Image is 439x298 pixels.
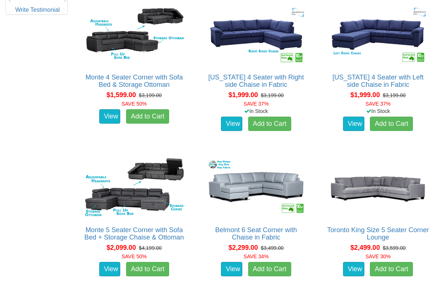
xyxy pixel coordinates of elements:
font: SAVE 50% [122,101,147,107]
img: Belmont 6 Seat Corner with Chaise in Fabric [205,156,308,219]
font: SAVE 30% [365,253,390,259]
img: Arizona 4 Seater with Right side Chaise in Fabric [205,3,308,66]
span: $2,099.00 [107,244,136,251]
img: Monte 5 Seater Corner with Sofa Bed + Storage Chaise & Ottoman [83,156,186,219]
a: View [221,262,242,277]
a: Add to Cart [248,262,291,277]
a: Add to Cart [370,117,413,131]
a: [US_STATE] 4 Seater with Right side Chaise in Fabric [208,74,304,88]
font: SAVE 37% [243,101,268,107]
a: View [99,109,121,124]
a: Add to Cart [126,109,169,124]
font: SAVE 34% [243,253,268,259]
span: $1,999.00 [228,91,258,99]
del: $3,499.00 [261,245,283,251]
span: $2,299.00 [228,244,258,251]
a: Monte 5 Seater Corner with Sofa Bed + Storage Chaise & Ottoman [85,226,184,241]
a: View [99,262,121,277]
a: Monte 4 Seater Corner with Sofa Bed & Storage Ottoman [85,74,183,88]
div: In Stock [321,107,435,115]
div: In Stock [199,107,313,115]
a: View [221,117,242,131]
img: Arizona 4 Seater with Left side Chaise in Fabric [326,3,429,66]
img: Toronto King Size 5 Seater Corner Lounge [326,156,429,219]
del: $3,599.00 [383,245,406,251]
span: $2,499.00 [350,244,380,251]
del: $3,199.00 [139,92,162,98]
a: Add to Cart [126,262,169,277]
del: $4,199.00 [139,245,162,251]
img: Monte 4 Seater Corner with Sofa Bed & Storage Ottoman [83,3,186,66]
a: [US_STATE] 4 Seater with Left side Chaise in Fabric [332,74,424,88]
a: Write Testimonial [15,7,60,13]
a: Belmont 6 Seat Corner with Chaise in Fabric [215,226,297,241]
a: View [343,117,364,131]
a: View [343,262,364,277]
font: SAVE 37% [365,101,390,107]
del: $3,199.00 [383,92,406,98]
a: Add to Cart [248,117,291,131]
a: Add to Cart [370,262,413,277]
del: $3,199.00 [261,92,283,98]
span: $1,999.00 [350,91,380,99]
a: Toronto King Size 5 Seater Corner Lounge [327,226,429,241]
font: SAVE 50% [122,253,147,259]
span: $1,599.00 [107,91,136,99]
